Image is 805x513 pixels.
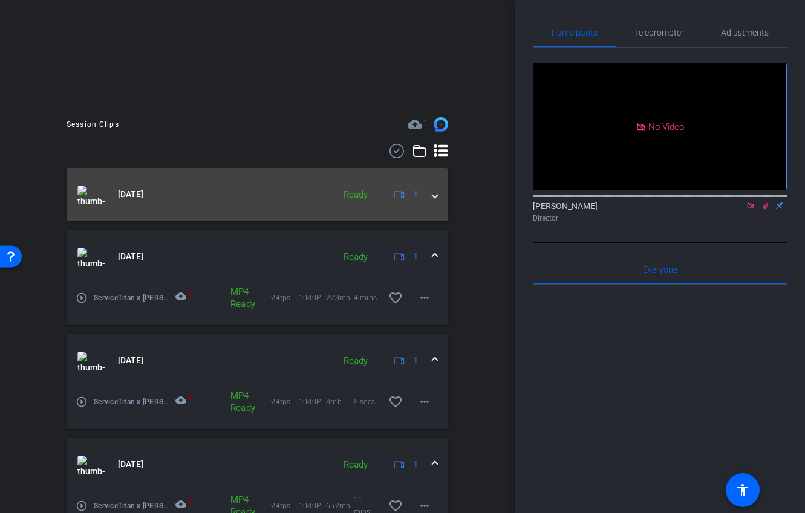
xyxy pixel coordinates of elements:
[326,500,353,512] span: 652mb
[388,291,403,305] mat-icon: favorite_border
[118,188,143,201] span: [DATE]
[408,117,427,132] span: Destinations for your clips
[175,498,190,513] mat-icon: cloud_upload
[271,396,298,408] span: 24fps
[76,500,88,512] mat-icon: play_circle_outline
[118,354,143,367] span: [DATE]
[94,292,170,304] span: ServiceTitan x [PERSON_NAME]-s Plumbing and Electric Interview - [PERSON_NAME]-rprpros.com-Galaxy...
[417,291,432,305] mat-icon: more_horiz
[354,396,381,408] span: 8 secs
[175,291,190,305] mat-icon: cloud_upload
[77,456,105,474] img: thumb-nail
[552,28,598,37] span: Participants
[187,392,192,404] span: 1
[354,292,381,304] span: 4 mins
[299,396,326,408] span: 1080P
[224,390,246,414] div: MP4 Ready
[67,230,448,283] mat-expansion-panel-header: thumb-nail[DATE]Ready1
[388,498,403,513] mat-icon: favorite_border
[417,395,432,409] mat-icon: more_horiz
[187,288,192,300] span: 1
[533,213,787,224] div: Director
[648,121,684,132] span: No Video
[408,117,422,132] mat-icon: cloud_upload
[735,483,750,497] mat-icon: accessibility
[299,292,326,304] span: 1080P
[94,500,170,512] span: ServiceTitan x [PERSON_NAME]-s Plumbing and Electric Interview - [PERSON_NAME]-rprpros.com-Galaxy...
[337,250,374,264] div: Ready
[271,292,298,304] span: 24fps
[67,387,448,429] div: thumb-nail[DATE]Ready1
[77,248,105,266] img: thumb-nail
[417,498,432,513] mat-icon: more_horiz
[77,352,105,370] img: thumb-nail
[337,458,374,472] div: Ready
[299,500,326,512] span: 1080P
[77,186,105,204] img: thumb-nail
[413,354,418,367] span: 1
[388,395,403,409] mat-icon: favorite_border
[118,458,143,471] span: [DATE]
[118,250,143,263] span: [DATE]
[337,354,374,368] div: Ready
[67,438,448,491] mat-expansion-panel-header: thumb-nail[DATE]Ready1
[422,118,427,129] span: 1
[533,200,787,224] div: [PERSON_NAME]
[67,334,448,387] mat-expansion-panel-header: thumb-nail[DATE]Ready1
[76,292,88,304] mat-icon: play_circle_outline
[224,286,246,310] div: MP4 Ready
[413,458,418,471] span: 1
[76,396,88,408] mat-icon: play_circle_outline
[434,117,448,132] img: Session clips
[413,188,418,201] span: 1
[643,265,677,274] span: Everyone
[271,500,298,512] span: 24fps
[337,188,374,202] div: Ready
[175,395,190,409] mat-icon: cloud_upload
[67,168,448,221] mat-expansion-panel-header: thumb-nail[DATE]Ready1
[634,28,684,37] span: Teleprompter
[721,28,769,37] span: Adjustments
[326,396,353,408] span: 8mb
[67,283,448,325] div: thumb-nail[DATE]Ready1
[67,118,119,131] div: Session Clips
[94,396,170,408] span: ServiceTitan x [PERSON_NAME]-s Plumbing and Electric Interview - [PERSON_NAME]-rprpros.com-Galaxy...
[326,292,353,304] span: 223mb
[413,250,418,263] span: 1
[187,495,192,508] span: 1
